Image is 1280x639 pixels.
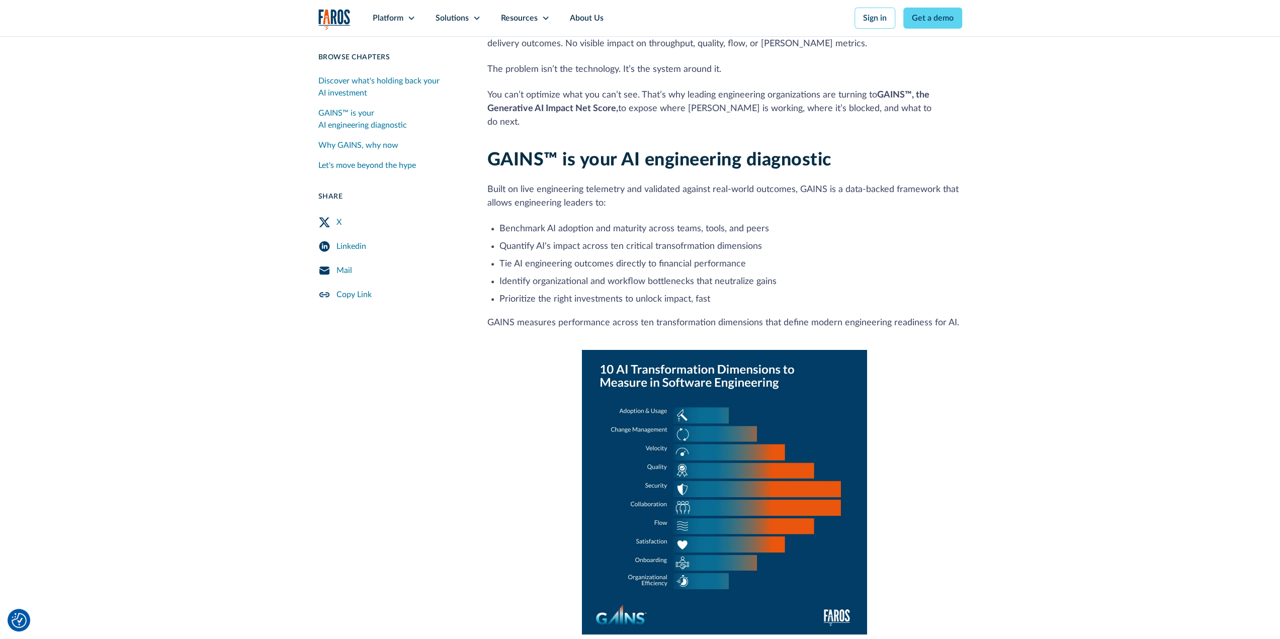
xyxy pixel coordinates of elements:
img: Revisit consent button [12,613,27,628]
div: Discover what's holding back your AI investment [318,75,463,99]
img: 10 AI transformation dimensions for software engineering measured by GAINS™ [582,350,867,634]
div: Linkedin [336,240,366,252]
div: GAINS™ is your AI engineering diagnostic [318,107,463,131]
div: Resources [501,12,538,24]
p: The problem isn’t the technology. It’s the system around it. [487,63,962,76]
a: Get a demo [903,8,962,29]
p: Our analysis of over 10,000 developers across 1,255 teams shows no consistent correlation between... [487,24,962,51]
a: Let's move beyond the hype [318,155,463,175]
div: Copy Link [336,289,372,301]
a: Mail Share [318,258,463,283]
a: Copy Link [318,283,463,307]
img: Logo of the analytics and reporting company Faros. [318,9,351,30]
a: home [318,9,351,30]
div: Browse Chapters [318,52,463,63]
div: Solutions [436,12,469,24]
div: X [336,216,342,228]
div: Let's move beyond the hype [318,159,416,171]
button: Cookie Settings [12,613,27,628]
li: Prioritize the right investments to unlock impact, fast [499,293,962,306]
li: Tie AI engineering outcomes directly to financial performance [499,257,962,271]
div: Share [318,192,463,202]
h2: GAINS™ is your AI engineering diagnostic [487,149,962,171]
div: Why GAINS, why now [318,139,398,151]
a: LinkedIn Share [318,234,463,258]
li: Quantify AI's impact across ten critical transofrmation dimensions [499,240,962,253]
a: Discover what's holding back your AI investment [318,71,463,103]
p: Built on live engineering telemetry and validated against real-world outcomes, GAINS is a data-ba... [487,183,962,210]
div: Platform [373,12,403,24]
strong: GAINS™, the Generative AI Impact Net Score, [487,90,929,113]
a: GAINS™ is your AI engineering diagnostic [318,103,463,135]
p: GAINS measures performance across ten transformation dimensions that define modern engineering re... [487,316,962,330]
li: Benchmark AI adoption and maturity across teams, tools, and peers [499,222,962,236]
a: Sign in [855,8,895,29]
li: Identify organizational and workflow bottlenecks that neutralize gains [499,275,962,289]
a: Twitter Share [318,210,463,234]
div: Mail [336,264,352,277]
p: You can’t optimize what you can’t see. That’s why leading engineering organizations are turning t... [487,88,962,129]
a: Why GAINS, why now [318,135,463,155]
